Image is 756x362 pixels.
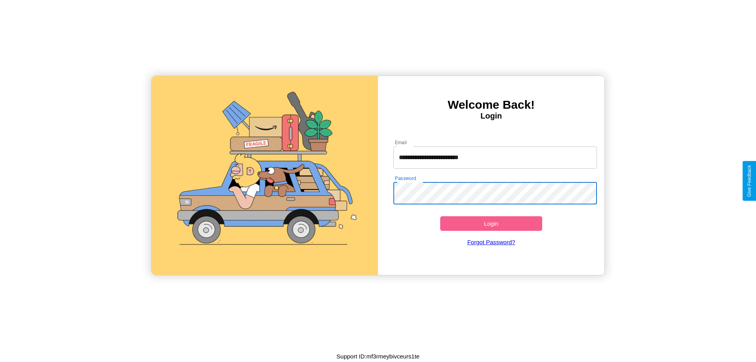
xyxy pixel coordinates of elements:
[389,231,593,253] a: Forgot Password?
[378,111,604,121] h4: Login
[337,351,420,362] p: Support ID: mf3rmeybivceurs1te
[378,98,604,111] h3: Welcome Back!
[747,165,752,197] div: Give Feedback
[395,139,407,146] label: Email
[152,76,378,275] img: gif
[395,175,416,182] label: Password
[440,216,542,231] button: Login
